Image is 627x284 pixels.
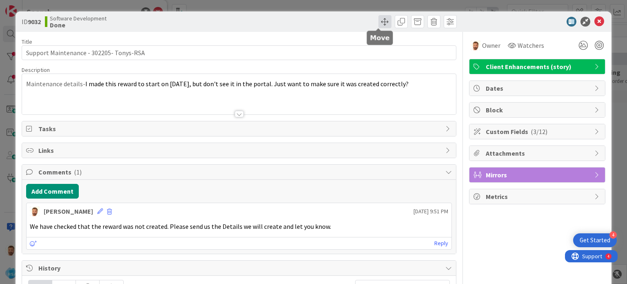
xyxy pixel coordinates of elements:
span: Mirrors [486,170,590,180]
span: Comments [38,167,441,177]
span: Block [486,105,590,115]
b: Done [50,22,107,28]
div: 4 [42,3,44,10]
label: Title [22,38,32,45]
span: Support [17,1,37,11]
div: Open Get Started checklist, remaining modules: 4 [573,233,617,247]
p: Maintenance details- [26,79,451,89]
span: Links [38,145,441,155]
span: Owner [482,40,500,50]
span: ( 1 ) [74,168,82,176]
span: I made this reward to start on [DATE], but don't see it in the portal. Just want to make sure it ... [85,80,409,88]
span: History [38,263,441,273]
div: 4 [609,231,617,239]
div: Get Started [580,236,610,244]
span: Tasks [38,124,441,134]
span: ID [22,17,41,27]
img: AS [471,40,480,50]
b: 9032 [28,18,41,26]
span: Description [22,66,50,74]
span: [DATE] 9:51 PM [414,207,448,216]
img: AS [30,206,40,216]
span: Dates [486,83,590,93]
h5: Move [370,34,389,42]
span: ( 3/12 ) [531,127,547,136]
a: Reply [434,238,448,248]
span: Watchers [518,40,544,50]
span: Metrics [486,192,590,201]
span: Client Enhancements (story) [486,62,590,72]
button: Add Comment [26,184,79,199]
span: Software Development [50,15,107,22]
span: Custom Fields [486,127,590,136]
input: type card name here... [22,45,456,60]
div: [PERSON_NAME] [44,206,93,216]
span: We have checked that the reward was not created. Please send us the Details we will create and le... [30,222,331,230]
span: Attachments [486,148,590,158]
